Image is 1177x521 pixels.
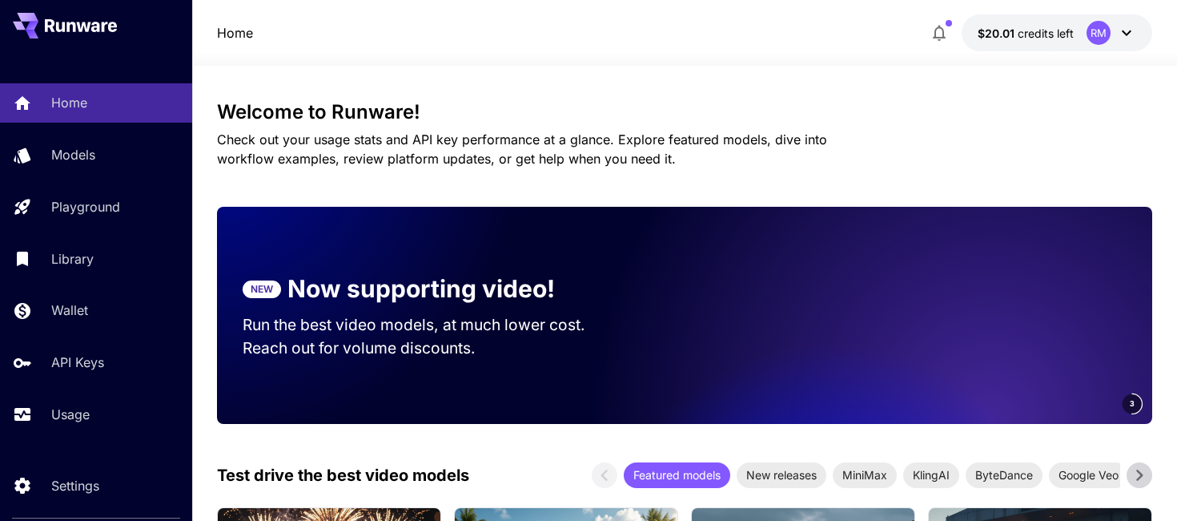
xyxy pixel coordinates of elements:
[217,463,469,487] p: Test drive the best video models
[243,337,616,360] p: Reach out for volume discounts.
[51,301,88,320] p: Wallet
[51,405,90,424] p: Usage
[217,23,253,42] nav: breadcrumb
[51,93,87,112] p: Home
[217,131,827,167] span: Check out your usage stats and API key performance at a glance. Explore featured models, dive int...
[251,282,273,297] p: NEW
[243,313,616,337] p: Run the best video models, at much lower cost.
[966,462,1042,488] div: ByteDance
[624,466,730,483] span: Featured models
[51,476,99,495] p: Settings
[1049,466,1128,483] span: Google Veo
[903,466,959,483] span: KlingAI
[1018,26,1074,40] span: credits left
[962,14,1152,51] button: $20.0074RM
[833,466,897,483] span: MiniMax
[978,26,1018,40] span: $20.01
[737,466,826,483] span: New releases
[51,145,95,164] p: Models
[51,353,104,372] p: API Keys
[737,462,826,488] div: New releases
[978,25,1074,42] div: $20.0074
[1130,398,1135,410] span: 3
[903,462,959,488] div: KlingAI
[833,462,897,488] div: MiniMax
[287,271,555,307] p: Now supporting video!
[51,249,94,269] p: Library
[1087,21,1111,45] div: RM
[966,466,1042,483] span: ByteDance
[624,462,730,488] div: Featured models
[217,23,253,42] a: Home
[51,197,120,216] p: Playground
[1049,462,1128,488] div: Google Veo
[217,101,1153,123] h3: Welcome to Runware!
